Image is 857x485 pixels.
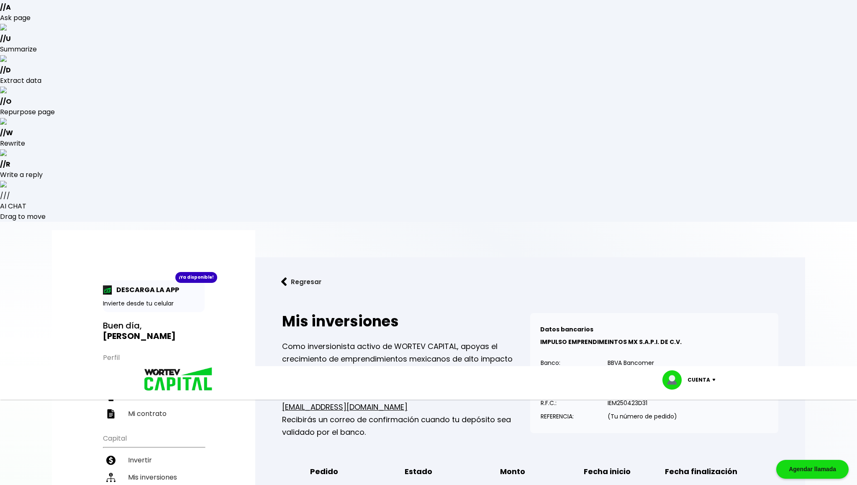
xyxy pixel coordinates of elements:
[710,379,721,381] img: icon-down
[175,272,217,283] div: ¡Ya disponible!
[541,397,600,409] p: R.F.C.:
[282,313,530,330] h2: Mis inversiones
[500,465,525,478] b: Monto
[103,405,205,422] a: Mi contrato
[103,285,112,295] img: app-icon
[106,473,115,482] img: inversiones-icon.6695dc30.svg
[282,388,530,439] p: Recuerda enviar tu comprobante de tu transferencia a Recibirás un correo de confirmación cuando t...
[136,366,216,393] img: logo_wortev_capital
[103,452,205,469] a: Invertir
[608,410,677,423] p: (Tu número de pedido)
[688,374,710,386] p: Cuenta
[540,325,593,334] b: Datos bancarios
[282,402,408,412] a: [EMAIL_ADDRESS][DOMAIN_NAME]
[662,370,688,390] img: profile-image
[269,271,334,293] button: Regresar
[665,465,737,478] b: Fecha finalización
[541,357,600,369] p: Banco:
[776,460,849,479] div: Agendar llamada
[405,465,432,478] b: Estado
[608,357,677,369] p: BBVA Bancomer
[281,277,287,286] img: flecha izquierda
[584,465,631,478] b: Fecha inicio
[112,285,179,295] p: DESCARGA LA APP
[106,409,115,418] img: contrato-icon.f2db500c.svg
[269,271,792,293] a: flecha izquierdaRegresar
[106,456,115,465] img: invertir-icon.b3b967d7.svg
[103,348,205,422] ul: Perfil
[103,299,205,308] p: Invierte desde tu celular
[608,397,677,409] p: IEM250423D31
[103,330,176,342] b: [PERSON_NAME]
[541,410,600,423] p: REFERENCIA:
[103,321,205,341] h3: Buen día,
[282,340,530,378] p: Como inversionista activo de WORTEV CAPITAL, apoyas el crecimiento de emprendimientos mexicanos d...
[310,465,338,478] b: Pedido
[540,338,682,346] b: IMPULSO EMPRENDIMEINTOS MX S.A.P.I. DE C.V.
